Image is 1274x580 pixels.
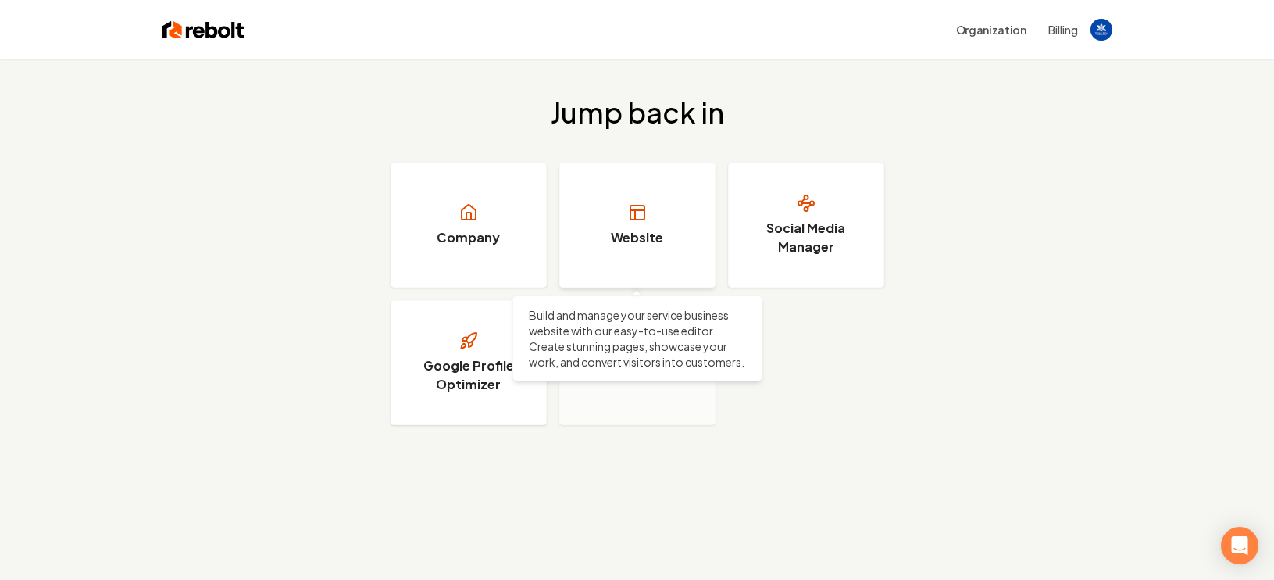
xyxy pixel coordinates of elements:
h3: Company [437,228,500,247]
img: Rebolt Logo [162,19,244,41]
a: Website [559,163,716,288]
a: Google Profile Optimizer [391,300,547,425]
button: Organization [947,16,1036,44]
button: Open user button [1090,19,1112,41]
div: Open Intercom Messenger [1221,527,1258,564]
a: Company [391,163,547,288]
h2: Jump back in [551,97,724,128]
h3: Social Media Manager [748,219,865,256]
p: Build and manage your service business website with our easy-to-use editor. Create stunning pages... [529,307,746,370]
a: Social Media Manager [728,163,884,288]
button: Billing [1048,22,1078,38]
h3: Website [611,228,663,247]
h3: Google Profile Optimizer [410,356,527,394]
img: Natalie Pool [1090,19,1112,41]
